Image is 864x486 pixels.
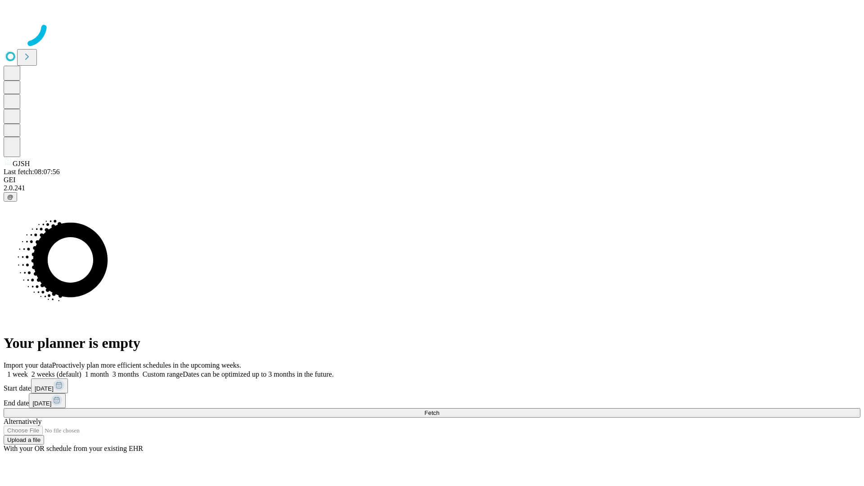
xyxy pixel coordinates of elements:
[29,393,66,408] button: [DATE]
[4,435,44,445] button: Upload a file
[7,370,28,378] span: 1 week
[52,361,241,369] span: Proactively plan more efficient schedules in the upcoming weeks.
[112,370,139,378] span: 3 months
[4,361,52,369] span: Import your data
[4,378,860,393] div: Start date
[31,370,81,378] span: 2 weeks (default)
[85,370,109,378] span: 1 month
[143,370,183,378] span: Custom range
[4,335,860,351] h1: Your planner is empty
[7,193,13,200] span: @
[4,418,41,425] span: Alternatively
[13,160,30,167] span: GJSH
[31,378,68,393] button: [DATE]
[4,393,860,408] div: End date
[4,445,143,452] span: With your OR schedule from your existing EHR
[4,408,860,418] button: Fetch
[4,192,17,202] button: @
[32,400,51,407] span: [DATE]
[183,370,333,378] span: Dates can be optimized up to 3 months in the future.
[4,176,860,184] div: GEI
[424,409,439,416] span: Fetch
[4,168,60,175] span: Last fetch: 08:07:56
[35,385,54,392] span: [DATE]
[4,184,860,192] div: 2.0.241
